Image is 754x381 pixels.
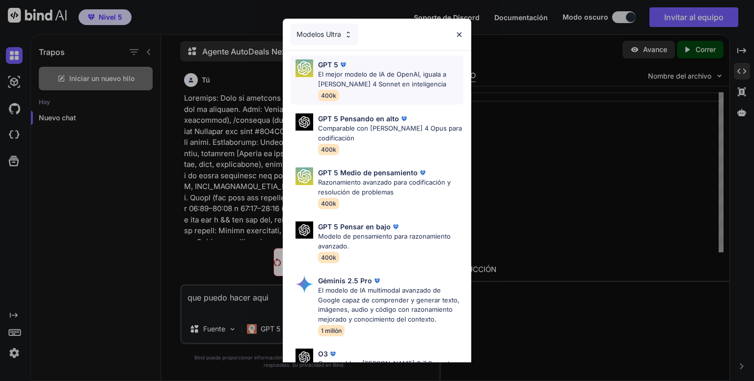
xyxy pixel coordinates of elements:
font: 400k [321,146,336,153]
img: de primera calidad [328,349,338,359]
font: 400k [321,92,336,99]
font: El modelo de IA multimodal avanzado de Google capaz de comprender y generar texto, imágenes, audi... [318,286,459,323]
img: cerca [455,30,463,39]
img: de primera calidad [372,276,382,286]
img: de primera calidad [338,60,348,70]
font: O3 [318,350,328,358]
img: de primera calidad [399,114,409,124]
font: Géminis 2.5 Pro [318,276,372,285]
font: GPT 5 Pensar en bajo [318,222,391,231]
img: Seleccione modelos [296,275,313,293]
font: 400k [321,254,336,261]
img: Seleccione modelos [296,59,313,77]
font: Razonamiento avanzado para codificación y resolución de problemas [318,178,451,196]
img: de primera calidad [418,168,428,178]
img: Seleccione modelos [296,349,313,366]
img: Seleccione modelos [296,167,313,185]
img: Seleccione modelos [296,113,313,131]
font: GPT 5 Medio de pensamiento [318,168,418,177]
font: 1 millón [321,327,342,334]
font: Comparable con [PERSON_NAME] 4 Opus para codificación [318,124,462,142]
img: de primera calidad [391,222,401,232]
font: Comparable a [PERSON_NAME] 3.7 Sonnet, inteligencia superior [318,359,452,377]
font: GPT 5 Pensando en alto [318,114,399,123]
font: Modelo de pensamiento para razonamiento avanzado. [318,232,451,250]
img: Seleccione modelos [344,30,352,39]
font: El mejor modelo de IA de OpenAI, iguala a [PERSON_NAME] 4 Sonnet en inteligencia [318,70,446,88]
font: 400k [321,200,336,207]
font: Modelos Ultra [296,30,341,38]
img: Seleccione modelos [296,221,313,239]
font: GPT 5 [318,60,338,69]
